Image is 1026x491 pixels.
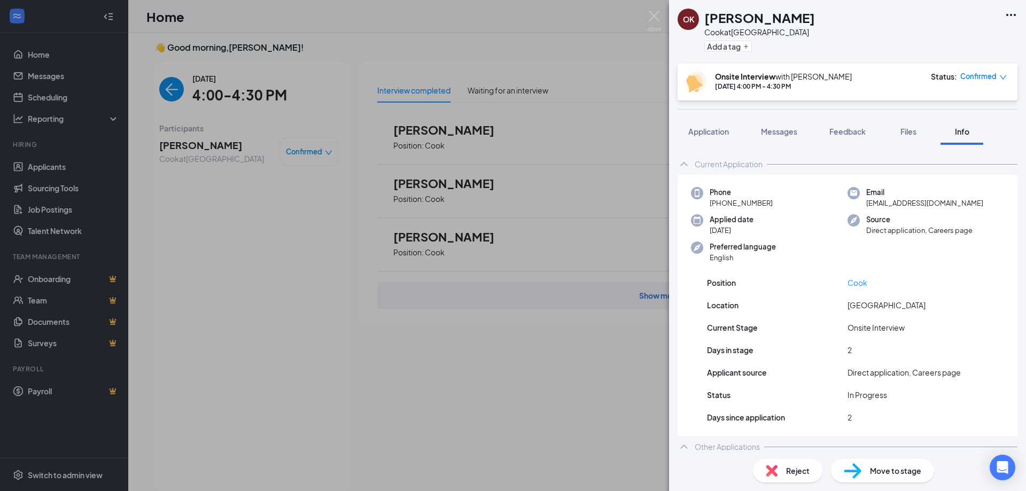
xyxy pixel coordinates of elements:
span: Status [707,389,730,401]
span: Confirmed [960,71,997,82]
span: Current Stage [707,322,758,333]
div: Cook at [GEOGRAPHIC_DATA] [704,27,815,37]
span: 2 [848,344,852,356]
span: Phone [710,187,773,198]
span: [GEOGRAPHIC_DATA] [848,299,926,311]
span: Move to stage [870,465,921,477]
span: Applied date [710,214,753,225]
span: Days since application [707,411,785,423]
svg: ChevronUp [678,158,690,170]
span: Direct application, Careers page [848,367,961,378]
span: Applicant source [707,367,767,378]
span: Direct application, Careers page [866,225,973,236]
div: with [PERSON_NAME] [715,71,852,82]
div: Status : [931,71,957,82]
span: Onsite Interview [848,322,905,333]
span: down [999,74,1007,81]
svg: Ellipses [1005,9,1017,21]
span: Position [707,277,736,289]
span: English [710,252,776,263]
span: Email [866,187,983,198]
svg: Plus [743,43,749,50]
div: OK [683,14,694,25]
div: Open Intercom Messenger [990,455,1015,480]
div: [DATE] 4:00 PM - 4:30 PM [715,82,852,91]
span: Feedback [829,127,866,136]
span: [EMAIL_ADDRESS][DOMAIN_NAME] [866,198,983,208]
span: Files [900,127,916,136]
span: Info [955,127,969,136]
div: Current Application [695,159,763,169]
span: 2 [848,411,852,423]
svg: ChevronUp [678,440,690,453]
span: Preferred language [710,241,776,252]
span: Days in stage [707,344,753,356]
h1: [PERSON_NAME] [704,9,815,27]
button: PlusAdd a tag [704,41,752,52]
span: Application [688,127,729,136]
span: In Progress [848,389,887,401]
span: Source [866,214,973,225]
a: Cook [848,278,867,287]
div: Other Applications [695,441,760,452]
span: Messages [761,127,797,136]
span: Reject [786,465,810,477]
span: [PHONE_NUMBER] [710,198,773,208]
span: Location [707,299,739,311]
b: Onsite Interview [715,72,775,81]
span: [DATE] [710,225,753,236]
